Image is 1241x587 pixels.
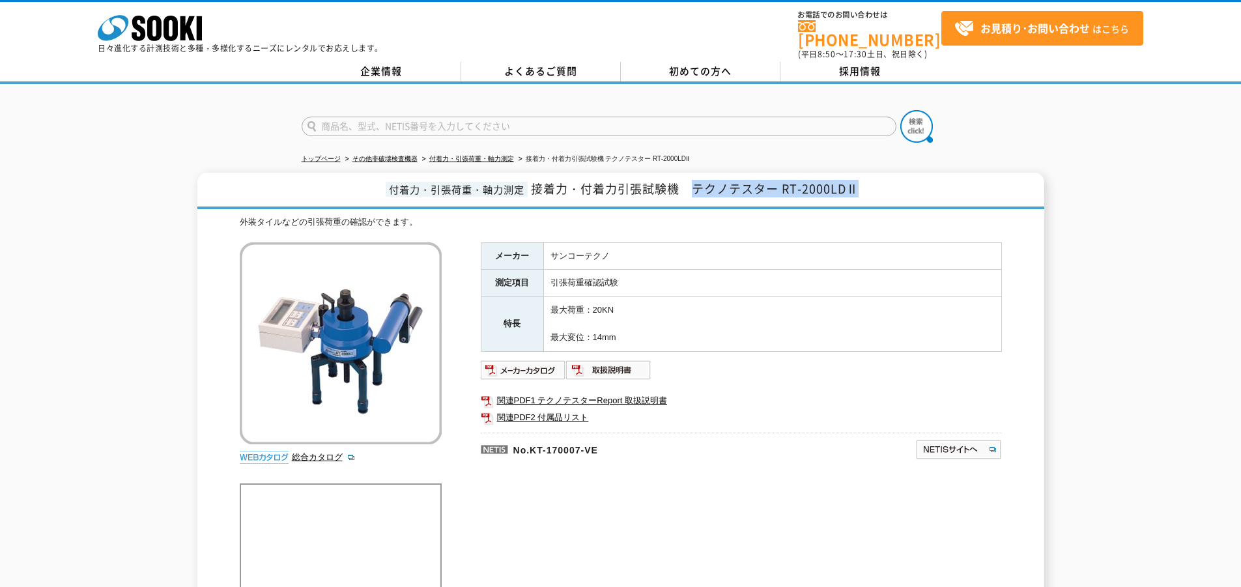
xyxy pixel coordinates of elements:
[941,11,1143,46] a: お見積り･お問い合わせはこちら
[386,182,528,197] span: 付着力・引張荷重・軸力測定
[240,216,1002,229] div: 外装タイルなどの引張荷重の確認ができます。
[516,152,690,166] li: 接着力・付着力引張試験機 テクノテスター RT-2000LDⅡ
[543,297,1001,351] td: 最大荷重：20KN 最大変位：14mm
[240,451,289,464] img: webカタログ
[461,62,621,81] a: よくあるご質問
[818,48,836,60] span: 8:50
[531,180,859,197] span: 接着力・付着力引張試験機 テクノテスター RT-2000LDⅡ
[481,297,543,351] th: 特長
[954,19,1129,38] span: はこちら
[980,20,1090,36] strong: お見積り･お問い合わせ
[429,155,514,162] a: 付着力・引張荷重・軸力測定
[481,409,1002,426] a: 関連PDF2 付属品リスト
[543,242,1001,270] td: サンコーテクノ
[481,360,566,380] img: メーカーカタログ
[543,270,1001,297] td: 引張荷重確認試験
[481,242,543,270] th: メーカー
[844,48,867,60] span: 17:30
[798,20,941,47] a: [PHONE_NUMBER]
[352,155,418,162] a: その他非破壊検査機器
[292,452,356,462] a: 総合カタログ
[798,48,927,60] span: (平日 ～ 土日、祝日除く)
[302,62,461,81] a: 企業情報
[481,392,1002,409] a: 関連PDF1 テクノテスターReport 取扱説明書
[900,110,933,143] img: btn_search.png
[798,11,941,19] span: お電話でのお問い合わせは
[240,242,442,444] img: 接着力・付着力引張試験機 テクノテスター RT-2000LDⅡ
[669,64,732,78] span: 初めての方へ
[566,360,651,380] img: 取扱説明書
[98,44,383,52] p: 日々進化する計測技術と多種・多様化するニーズにレンタルでお応えします。
[302,155,341,162] a: トップページ
[915,439,1002,460] img: NETISサイトへ
[481,433,790,464] p: No.KT-170007-VE
[302,117,896,136] input: 商品名、型式、NETIS番号を入力してください
[481,270,543,297] th: 測定項目
[566,368,651,378] a: 取扱説明書
[481,368,566,378] a: メーカーカタログ
[780,62,940,81] a: 採用情報
[621,62,780,81] a: 初めての方へ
